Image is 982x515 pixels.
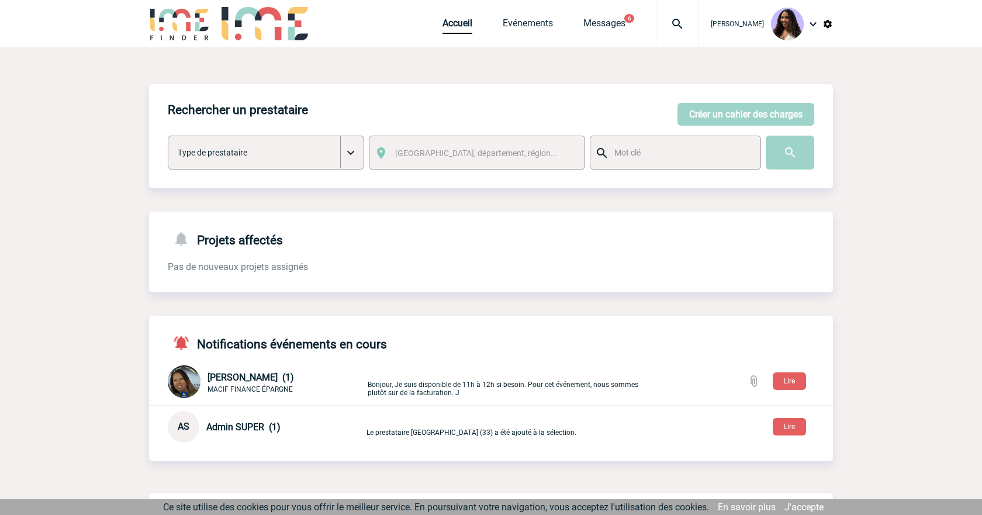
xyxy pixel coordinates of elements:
span: Ce site utilise des cookies pour vous offrir le meilleur service. En poursuivant votre navigation... [163,502,709,513]
div: Conversation privée : Client - Agence [168,365,365,400]
img: IME-Finder [149,7,210,40]
img: notifications-active-24-px-r.png [172,334,197,351]
span: [PERSON_NAME] [711,20,764,28]
span: [PERSON_NAME] (1) [208,372,294,383]
h4: Notifications événements en cours [168,334,387,351]
a: Lire [763,420,815,431]
input: Submit [766,136,814,170]
a: Lire [763,375,815,386]
a: En savoir plus [718,502,776,513]
span: AS [178,421,189,432]
button: 6 [624,14,634,23]
img: notifications-24-px-g.png [172,230,197,247]
span: Admin SUPER (1) [206,421,281,433]
input: Mot clé [611,145,750,160]
h4: Rechercher un prestataire [168,103,308,117]
a: Accueil [442,18,472,34]
span: MACIF FINANCE ÉPARGNE [208,385,293,393]
a: J'accepte [784,502,824,513]
span: [GEOGRAPHIC_DATA], département, région... [395,148,558,158]
a: Messages [583,18,625,34]
button: Lire [773,372,806,390]
div: Conversation privée : Client - Agence [168,411,364,443]
p: Bonjour, Je suis disponible de 11h à 12h si besoin. Pour cet événement, nous sommes plutôt sur de... [368,369,642,397]
h4: Projets affectés [168,230,283,247]
a: [PERSON_NAME] (1) MACIF FINANCE ÉPARGNE Bonjour, Je suis disponible de 11h à 12h si besoin. Pour ... [168,376,642,388]
a: AS Admin SUPER (1) Le prestataire [GEOGRAPHIC_DATA] (33) a été ajouté à la sélection. [168,420,641,431]
span: Pas de nouveaux projets assignés [168,261,308,272]
img: 131234-0.jpg [771,8,804,40]
a: Evénements [503,18,553,34]
img: 127471-0.png [168,365,200,398]
p: Le prestataire [GEOGRAPHIC_DATA] (33) a été ajouté à la sélection. [366,417,641,437]
button: Lire [773,418,806,435]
